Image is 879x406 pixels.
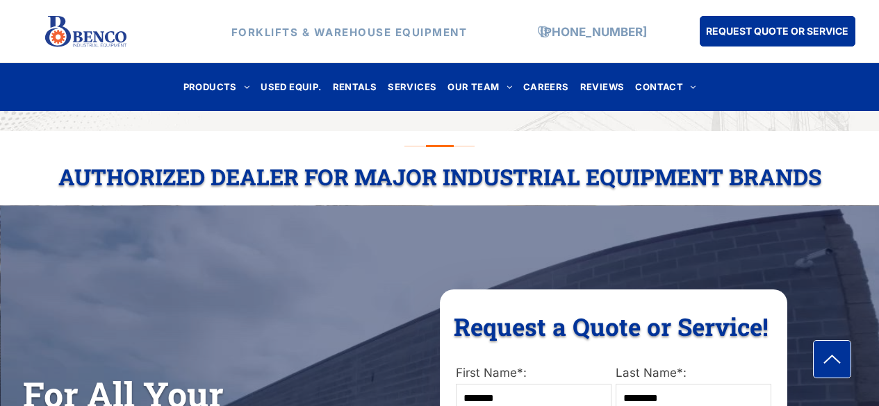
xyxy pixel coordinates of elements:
[454,310,769,342] span: Request a Quote or Service!
[231,25,468,38] strong: FORKLIFTS & WAREHOUSE EQUIPMENT
[700,16,855,46] a: REQUEST QUOTE OR SERVICE
[442,78,518,96] a: OUR TEAM
[616,364,771,382] label: Last Name*:
[58,162,821,192] span: Authorized Dealer For Major Industrial Equipment Brands
[706,18,848,44] span: REQUEST QUOTE OR SERVICE
[518,78,575,96] a: CAREERS
[630,78,701,96] a: CONTACT
[178,78,256,96] a: PRODUCTS
[382,78,442,96] a: SERVICES
[255,78,327,96] a: USED EQUIP.
[575,78,630,96] a: REVIEWS
[540,24,647,38] a: [PHONE_NUMBER]
[456,364,611,382] label: First Name*:
[327,78,383,96] a: RENTALS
